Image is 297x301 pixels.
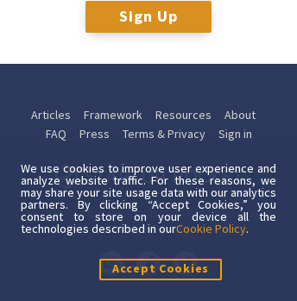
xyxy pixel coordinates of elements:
a: Terms & Privacy [123,124,205,144]
a: Articles [31,105,71,125]
a: Resources [155,105,212,125]
button: Accept Cookies [99,259,222,280]
a: Framework [84,105,142,125]
a: Sign Up [85,1,211,32]
a: Press [79,124,110,144]
a: Sign in [218,124,252,144]
a: FAQ [46,124,66,144]
a: Cookie Policy [176,221,246,236]
a: About [224,105,256,125]
div: We use cookies to improve user experience and analyze website traffic. For these reasons, we may ... [21,162,276,235]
